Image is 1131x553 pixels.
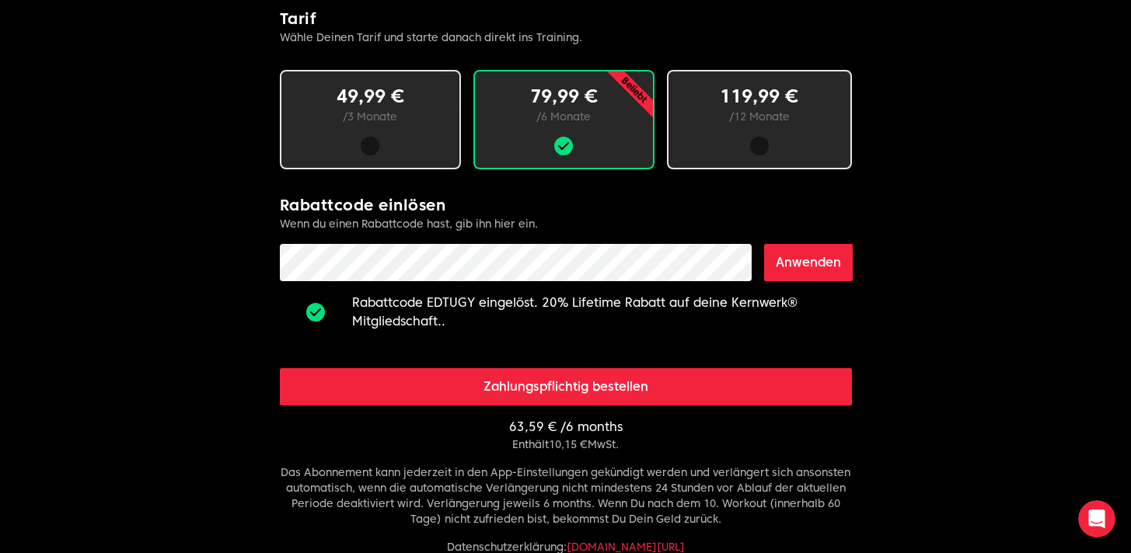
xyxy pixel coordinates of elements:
[280,8,852,30] h2: Tarif
[567,541,685,553] a: [DOMAIN_NAME][URL]
[306,84,435,109] p: 49,99 €
[280,216,852,231] p: Wenn du einen Rabattcode hast, gib ihn hier ein.
[280,436,852,452] p: Enthält 10,15 € MwSt.
[280,30,852,45] p: Wähle Deinen Tarif und starte danach direkt ins Training.
[693,109,826,124] p: / 12 Monate
[567,23,701,157] p: Beliebt
[500,109,628,124] p: / 6 Monate
[693,84,826,109] p: 119,99 €
[1078,500,1115,537] iframe: Intercom live chat
[280,464,852,527] p: Das Abonnement kann jederzeit in den App-Einstellungen gekündigt werden und verlängert sich anson...
[500,84,628,109] p: 79,99 €
[280,418,852,436] p: 63,59 € / 6 months
[280,194,852,216] h2: Rabattcode einlösen
[352,294,852,331] p: Rabattcode EDTUGY eingelöst. 20% Lifetime Rabatt auf deine Kernwerk® Mitgliedschaft..
[764,244,853,281] button: Anwenden
[306,109,435,124] p: / 3 Monate
[280,368,852,405] button: Zahlungspflichtig bestellen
